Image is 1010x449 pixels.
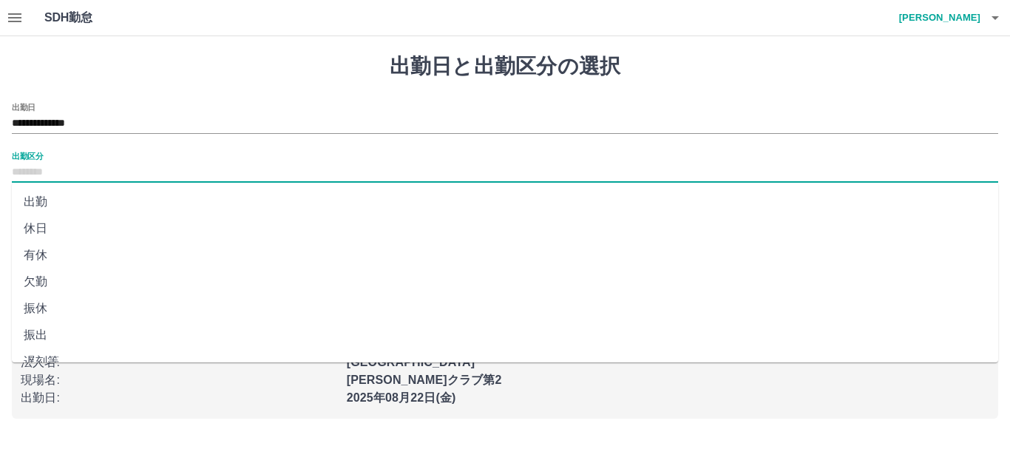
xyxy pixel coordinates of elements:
[12,348,998,375] li: 遅刻等
[12,215,998,242] li: 休日
[12,150,43,161] label: 出勤区分
[347,374,502,386] b: [PERSON_NAME]クラブ第2
[12,269,998,295] li: 欠勤
[12,189,998,215] li: 出勤
[12,295,998,322] li: 振休
[347,391,456,404] b: 2025年08月22日(金)
[21,371,338,389] p: 現場名 :
[12,101,35,112] label: 出勤日
[12,242,998,269] li: 有休
[12,322,998,348] li: 振出
[21,389,338,407] p: 出勤日 :
[12,54,998,79] h1: 出勤日と出勤区分の選択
